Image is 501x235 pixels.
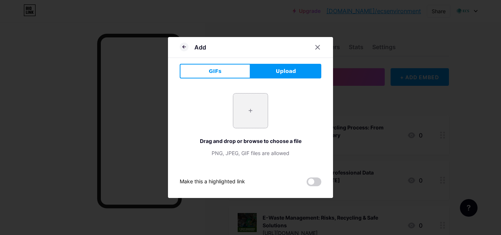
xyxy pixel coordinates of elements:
div: Make this a highlighted link [180,177,245,186]
div: Add [194,43,206,52]
button: GIFs [180,64,251,78]
div: Drag and drop or browse to choose a file [180,137,321,145]
span: GIFs [209,67,222,75]
span: Upload [276,67,296,75]
button: Upload [251,64,321,78]
div: PNG, JPEG, GIF files are allowed [180,149,321,157]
